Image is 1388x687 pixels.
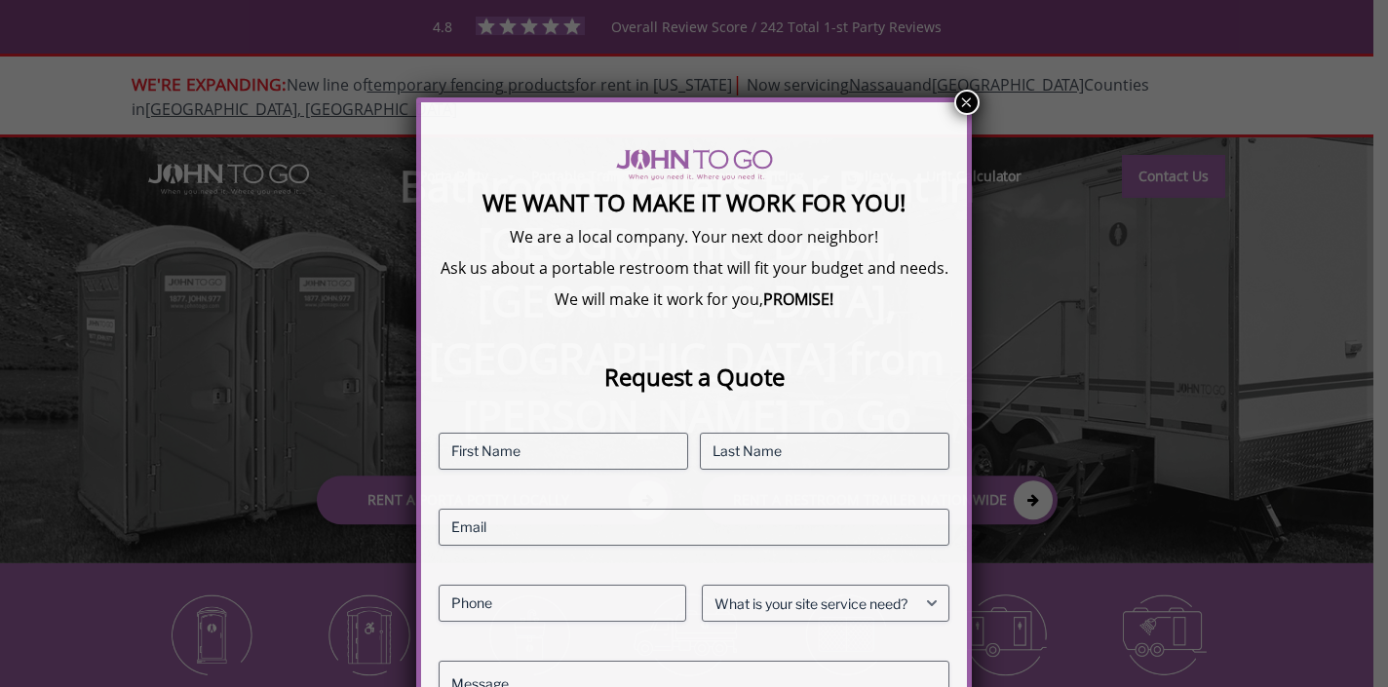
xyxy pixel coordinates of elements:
strong: We Want To Make It Work For You! [482,186,906,218]
strong: Request a Quote [604,361,785,393]
input: Email [439,509,949,546]
p: We will make it work for you, [439,288,949,310]
p: Ask us about a portable restroom that will fit your budget and needs. [439,257,949,279]
input: Phone [439,585,686,622]
p: We are a local company. Your next door neighbor! [439,226,949,248]
input: First Name [439,433,688,470]
img: logo of viptogo [616,149,773,180]
input: Last Name [700,433,949,470]
button: Close [954,90,980,115]
b: PROMISE! [763,288,833,310]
